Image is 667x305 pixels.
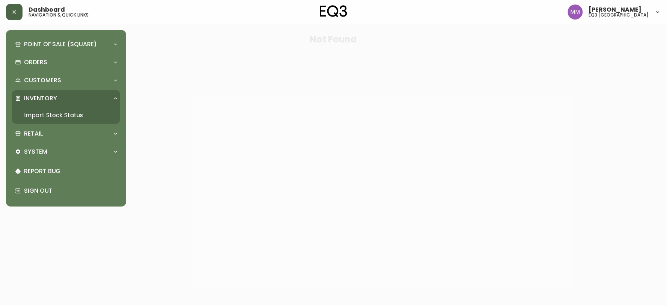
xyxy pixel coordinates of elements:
a: Import Stock Status [12,107,120,124]
span: Dashboard [29,7,65,13]
p: Retail [24,130,43,138]
p: System [24,148,47,156]
p: Customers [24,76,61,85]
img: logo [320,5,348,17]
div: Orders [12,54,120,71]
p: Point of Sale (Square) [24,40,97,48]
div: Report Bug [12,162,120,181]
h5: eq3 [GEOGRAPHIC_DATA] [589,13,649,17]
p: Sign Out [24,187,117,195]
img: b124d21e3c5b19e4a2f2a57376a9c201 [568,5,583,20]
h5: navigation & quick links [29,13,89,17]
div: Retail [12,125,120,142]
div: Sign Out [12,181,120,201]
p: Inventory [24,94,57,103]
p: Orders [24,58,47,66]
span: [PERSON_NAME] [589,7,642,13]
div: Point of Sale (Square) [12,36,120,53]
p: Report Bug [24,167,117,175]
div: Inventory [12,90,120,107]
div: System [12,143,120,160]
div: Customers [12,72,120,89]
